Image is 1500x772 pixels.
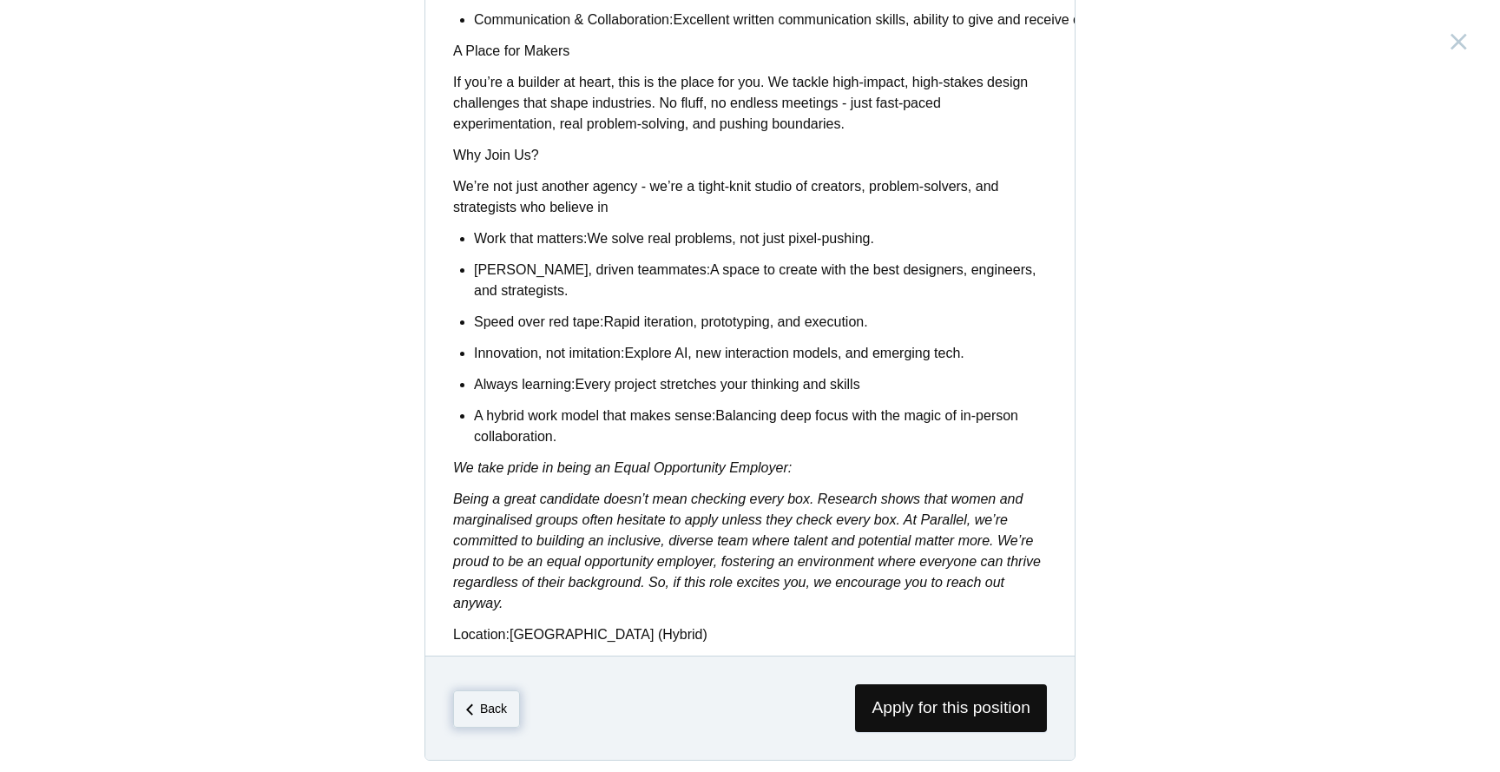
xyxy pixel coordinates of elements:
em: Being a great candidate doesn’t mean checking every box. Research shows that women and marginalis... [453,492,1041,610]
strong: A Place for Makers [453,43,569,58]
p: Every project stretches your thinking and skills [474,374,1047,395]
em: We take pride in being an Equal Opportunity Employer: [453,460,792,475]
p: We solve real problems, not just pixel-pushing. [474,228,1047,249]
strong: Innovation, not imitation: [474,346,624,360]
span: Apply for this position [855,684,1047,732]
em: Back [480,702,507,716]
p: [GEOGRAPHIC_DATA] (Hybrid) [453,624,1047,645]
p: We’re not just another agency - we’re a tight-knit studio of creators, problem-solvers, and strat... [453,176,1047,218]
p: Excellent written communication skills, ability to give and receive constructive feedback, and ef... [474,10,1047,30]
p: Rapid iteration, prototyping, and execution. [474,312,1047,333]
strong: Speed over red tape: [474,314,603,329]
strong: A hybrid work model that makes sense: [474,408,715,423]
strong: Always learning: [474,377,576,392]
strong: [PERSON_NAME], driven teammates: [474,262,710,277]
strong: Why Join Us? [453,148,539,162]
strong: Communication & Collaboration: [474,12,673,27]
p: A space to create with the best designers, engineers, and strategists. [474,260,1047,301]
p: Explore AI, new interaction models, and emerging tech. [474,343,1047,364]
p: Balancing deep focus with the magic of in-person collaboration. [474,406,1047,447]
strong: Location: [453,627,510,642]
p: If you’re a builder at heart, this is the place for you. We tackle high-impact, high-stakes desig... [453,72,1047,135]
strong: Work that matters: [474,231,587,246]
